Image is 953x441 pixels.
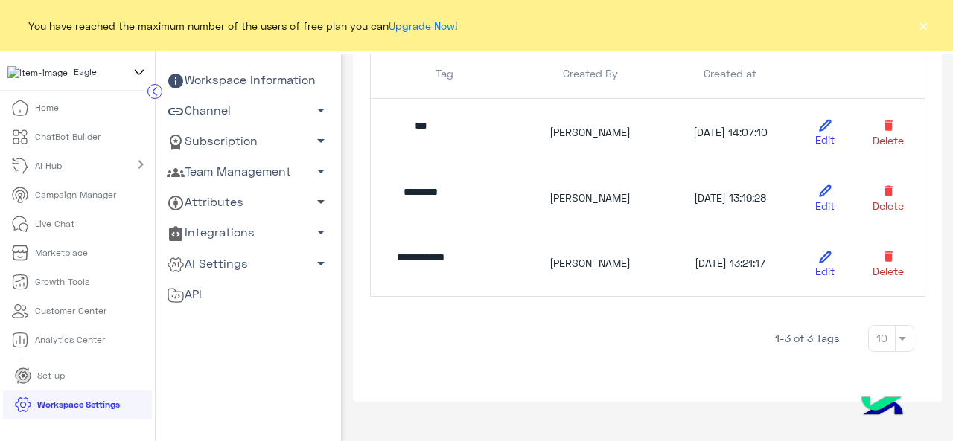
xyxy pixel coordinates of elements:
[35,217,74,231] p: Live Chat
[861,116,916,148] a: Delete
[162,218,336,248] a: Integrations
[3,390,132,419] a: Workspace Settings
[162,126,336,157] a: Subscription
[775,330,791,346] span: 3
[132,155,150,173] mat-icon: chevron_right
[312,101,330,119] span: arrow_drop_down
[35,130,101,144] p: ChatBot Builder
[518,99,663,165] td: [PERSON_NAME]
[35,333,105,347] p: Analytics Center
[35,304,106,318] p: Customer Center
[37,398,120,411] p: Workspace Settings
[28,18,457,33] span: You have reached the maximum number of the users of free plan you can !
[807,116,844,148] a: Edit
[312,223,330,241] span: arrow_drop_down
[35,188,116,202] p: Campaign Manager
[518,231,663,297] td: [PERSON_NAME]
[312,254,330,272] span: arrow_drop_down
[7,66,68,80] img: 713415422032625
[861,247,916,279] a: Delete
[35,159,62,173] p: AI Hub
[663,48,797,98] th: Created at
[663,99,797,165] td: [DATE] 14:07:10
[312,193,330,210] span: arrow_drop_down
[773,330,841,346] span: of 3 Tags
[35,101,59,115] p: Home
[370,48,517,98] th: Tag
[856,382,908,434] img: hulul-logo.png
[132,358,150,376] mat-icon: chevron_right
[35,275,89,289] p: Growth Tools
[807,181,844,213] a: Edit
[807,248,844,280] a: Edit
[37,369,65,382] p: Set up
[162,157,336,187] a: Team Management
[167,285,202,304] span: API
[35,246,88,260] p: Marketplace
[312,132,330,149] span: arrow_drop_down
[663,165,797,231] td: [DATE] 13:19:28
[916,18,931,33] button: ×
[74,65,97,79] span: Eagle
[389,19,455,32] a: Upgrade Now
[775,330,785,346] span: 1-
[518,48,663,98] th: Created By
[162,248,336,279] a: AI Settings
[518,165,663,231] td: [PERSON_NAME]
[162,65,336,96] a: Workspace Information
[162,96,336,126] a: Channel
[3,361,77,390] a: Set up
[162,187,336,218] a: Attributes
[162,279,336,309] a: API
[861,181,916,213] a: Delete
[663,231,797,297] td: [DATE] 13:21:17
[312,162,330,180] span: arrow_drop_down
